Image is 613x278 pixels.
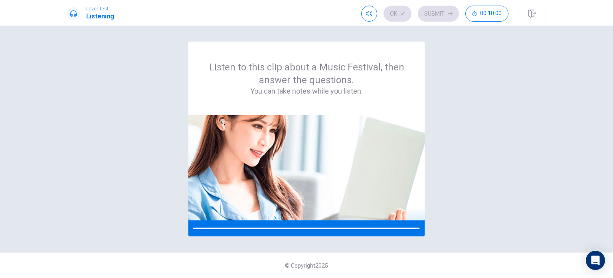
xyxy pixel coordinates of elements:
div: Open Intercom Messenger [586,251,605,270]
button: 00:10:00 [465,6,508,22]
span: © Copyright 2025 [285,262,328,269]
span: 00:10:00 [480,10,502,17]
h1: Listening [86,12,114,21]
span: Level Test [86,6,114,12]
div: Listen to this clip about a Music Festival, then answer the questions. [208,61,405,96]
h4: You can take notes while you listen. [208,86,405,96]
img: passage image [188,115,425,220]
